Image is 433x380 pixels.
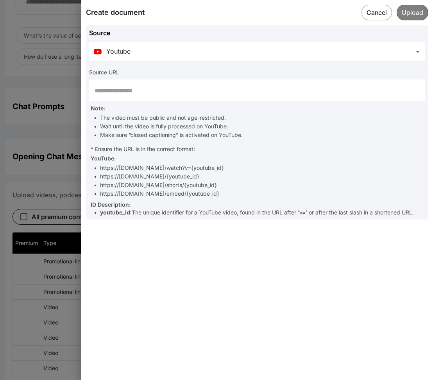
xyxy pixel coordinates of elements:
div: • [94,190,97,198]
div: • [94,122,97,130]
div: https://[DOMAIN_NAME]/shorts/{youtube_id} [100,181,217,189]
div: : [100,209,414,216]
div: • [94,181,97,189]
div: YouTube : [91,155,425,162]
button: Upload [397,5,428,20]
div: • [94,164,97,172]
div: https://[DOMAIN_NAME]/watch?v={youtube_id} [100,164,224,172]
div: • [94,209,97,216]
div: https://[DOMAIN_NAME]/embed/{youtube_id} [100,190,219,198]
div: https://[DOMAIN_NAME]/{youtube_id} [100,173,199,180]
div: Source [89,28,425,42]
span: youtube_id [100,209,130,216]
span: Create document [86,8,145,16]
div: Note: [91,104,425,112]
span: ID Description: [91,201,131,208]
div: Wait until the video is fully processed on YouTube. [100,122,228,130]
div: • [94,173,97,180]
div: Make sure “closed captioning” is activated on YouTube. [100,131,243,139]
div: Source URL [89,68,425,79]
div: * Ensure the URL is in the correct format: [91,139,425,153]
div: • [94,114,97,122]
span: The unique identifier for a YouTube video, found in the URL after 'v=' or after the last slash in... [132,209,414,216]
div: Source [89,42,425,61]
div: The video must be public and not age-restricted. [100,114,226,122]
button: Cancel [361,5,392,20]
div: • [94,131,97,139]
img: Youtube [94,48,102,56]
div: Youtube [106,47,131,56]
